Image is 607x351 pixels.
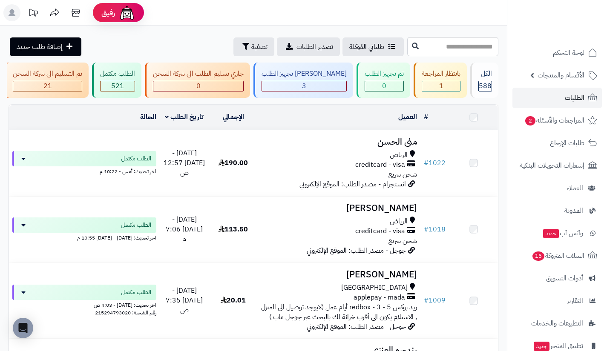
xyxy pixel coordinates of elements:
[12,233,156,242] div: اخر تحديث: [DATE] - [DATE] 10:55 م
[261,203,417,213] h3: [PERSON_NAME]
[390,217,408,226] span: الرياض
[388,169,417,180] span: شحن سريع
[43,81,52,91] span: 21
[424,295,446,305] a: #1009
[512,268,602,288] a: أدوات التسويق
[296,42,333,52] span: تصدير الطلبات
[262,69,347,79] div: [PERSON_NAME] تجهيز الطلب
[565,92,584,104] span: الطلبات
[342,37,404,56] a: طلباتي المُوكلة
[422,69,460,79] div: بانتظار المراجعة
[95,309,156,317] span: رقم الشحنة: 215294793020
[307,322,406,332] span: جوجل - مصدر الطلب: الموقع الإلكتروني
[478,69,492,79] div: الكل
[100,69,135,79] div: الطلب مكتمل
[546,272,583,284] span: أدوات التسويق
[424,224,446,234] a: #1018
[252,63,355,98] a: [PERSON_NAME] تجهيز الطلب 3
[349,42,384,52] span: طلباتي المُوكلة
[439,81,443,91] span: 1
[534,342,549,351] span: جديد
[3,63,90,98] a: تم التسليم الى شركة الشحن 21
[153,69,244,79] div: جاري تسليم الطلب الى شركة الشحن
[512,291,602,311] a: التقارير
[341,283,408,293] span: [GEOGRAPHIC_DATA]
[166,285,203,315] span: [DATE] - [DATE] 7:35 ص
[512,43,602,63] a: لوحة التحكم
[233,37,274,56] button: تصفية
[567,182,583,194] span: العملاء
[165,112,204,122] a: تاريخ الطلب
[512,155,602,176] a: إشعارات التحويلات البنكية
[111,81,124,91] span: 521
[553,47,584,59] span: لوحة التحكم
[567,295,583,307] span: التقارير
[354,293,405,302] span: applepay - mada
[512,313,602,334] a: التطبيقات والخدمات
[101,81,135,91] div: 521
[302,81,306,91] span: 3
[398,112,417,122] a: العميل
[140,112,156,122] a: الحالة
[12,300,156,309] div: اخر تحديث: [DATE] - 4:03 ص
[469,63,500,98] a: الكل588
[422,81,460,91] div: 1
[424,112,428,122] a: #
[299,179,406,189] span: انستجرام - مصدر الطلب: الموقع الإلكتروني
[564,205,583,217] span: المدونة
[13,318,33,338] div: Open Intercom Messenger
[164,148,205,178] span: [DATE] - [DATE] 12:57 ص
[532,250,584,262] span: السلات المتروكة
[219,224,248,234] span: 113.50
[390,150,408,160] span: الرياض
[412,63,469,98] a: بانتظار المراجعة 1
[307,245,406,256] span: جوجل - مصدر الطلب: الموقع الإلكتروني
[424,158,429,168] span: #
[512,223,602,243] a: وآتس آبجديد
[382,81,386,91] span: 0
[550,137,584,149] span: طلبات الإرجاع
[424,224,429,234] span: #
[512,88,602,108] a: الطلبات
[23,4,44,23] a: تحديثات المنصة
[424,158,446,168] a: #1022
[355,160,405,170] span: creditcard - visa
[196,81,201,91] span: 0
[365,69,404,79] div: تم تجهيز الطلب
[520,160,584,171] span: إشعارات التحويلات البنكية
[355,226,405,236] span: creditcard - visa
[532,251,545,261] span: 15
[166,214,203,244] span: [DATE] - [DATE] 7:06 م
[13,69,82,79] div: تم التسليم الى شركة الشحن
[531,317,583,329] span: التطبيقات والخدمات
[479,81,492,91] span: 588
[261,270,417,280] h3: [PERSON_NAME]
[543,229,559,238] span: جديد
[261,137,417,147] h3: منى الحسن
[118,4,135,21] img: ai-face.png
[538,69,584,81] span: الأقسام والمنتجات
[121,288,151,297] span: الطلب مكتمل
[143,63,252,98] a: جاري تسليم الطلب الى شركة الشحن 0
[262,81,346,91] div: 3
[10,37,81,56] a: إضافة طلب جديد
[17,42,63,52] span: إضافة طلب جديد
[219,158,248,168] span: 190.00
[512,200,602,221] a: المدونة
[223,112,244,122] a: الإجمالي
[525,116,536,126] span: 2
[388,236,417,246] span: شحن سريع
[512,110,602,131] a: المراجعات والأسئلة2
[524,114,584,126] span: المراجعات والأسئلة
[121,154,151,163] span: الطلب مكتمل
[221,295,246,305] span: 20.01
[13,81,82,91] div: 21
[512,178,602,198] a: العملاء
[251,42,268,52] span: تصفية
[153,81,243,91] div: 0
[277,37,340,56] a: تصدير الطلبات
[101,8,115,18] span: رفيق
[355,63,412,98] a: تم تجهيز الطلب 0
[90,63,143,98] a: الطلب مكتمل 521
[424,295,429,305] span: #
